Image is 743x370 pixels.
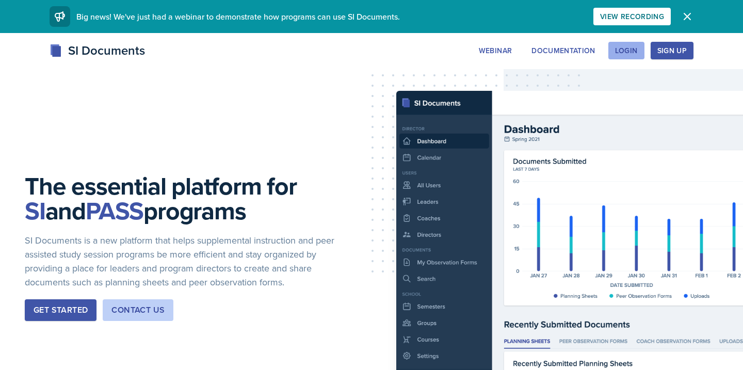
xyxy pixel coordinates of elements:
[76,11,400,22] span: Big news! We've just had a webinar to demonstrate how programs can use SI Documents.
[615,46,638,55] div: Login
[479,46,512,55] div: Webinar
[608,42,644,59] button: Login
[111,304,165,316] div: Contact Us
[34,304,88,316] div: Get Started
[472,42,519,59] button: Webinar
[657,46,687,55] div: Sign Up
[593,8,671,25] button: View Recording
[50,41,145,60] div: SI Documents
[651,42,693,59] button: Sign Up
[25,299,96,321] button: Get Started
[531,46,595,55] div: Documentation
[525,42,602,59] button: Documentation
[600,12,664,21] div: View Recording
[103,299,173,321] button: Contact Us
